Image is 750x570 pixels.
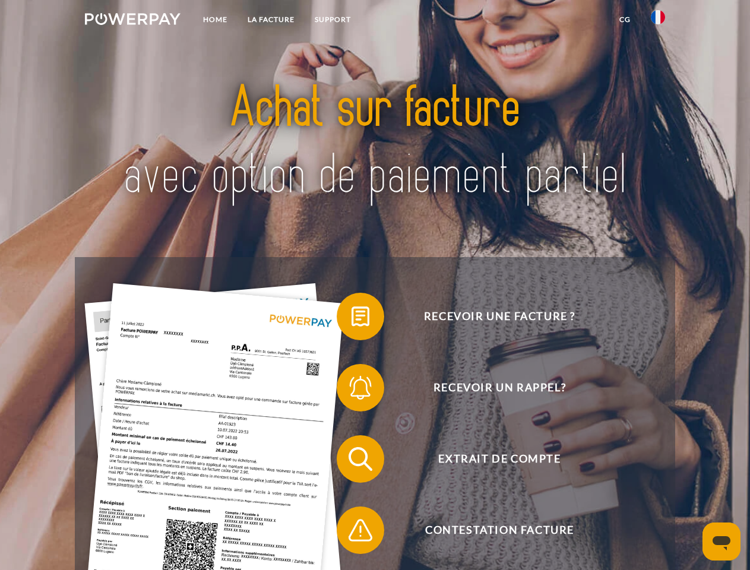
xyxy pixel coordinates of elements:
img: qb_bill.svg [346,302,375,331]
span: Recevoir un rappel? [354,364,645,411]
button: Extrait de compte [337,435,645,483]
img: fr [651,10,665,24]
a: Support [305,9,361,30]
img: title-powerpay_fr.svg [113,57,637,227]
a: CG [609,9,641,30]
img: logo-powerpay-white.svg [85,13,181,25]
span: Extrait de compte [354,435,645,483]
button: Contestation Facture [337,506,645,554]
a: Home [193,9,238,30]
img: qb_search.svg [346,444,375,474]
iframe: Bouton de lancement de la fenêtre de messagerie [702,522,740,560]
span: Contestation Facture [354,506,645,554]
img: qb_bell.svg [346,373,375,403]
a: LA FACTURE [238,9,305,30]
img: qb_warning.svg [346,515,375,545]
span: Recevoir une facture ? [354,293,645,340]
button: Recevoir un rappel? [337,364,645,411]
button: Recevoir une facture ? [337,293,645,340]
